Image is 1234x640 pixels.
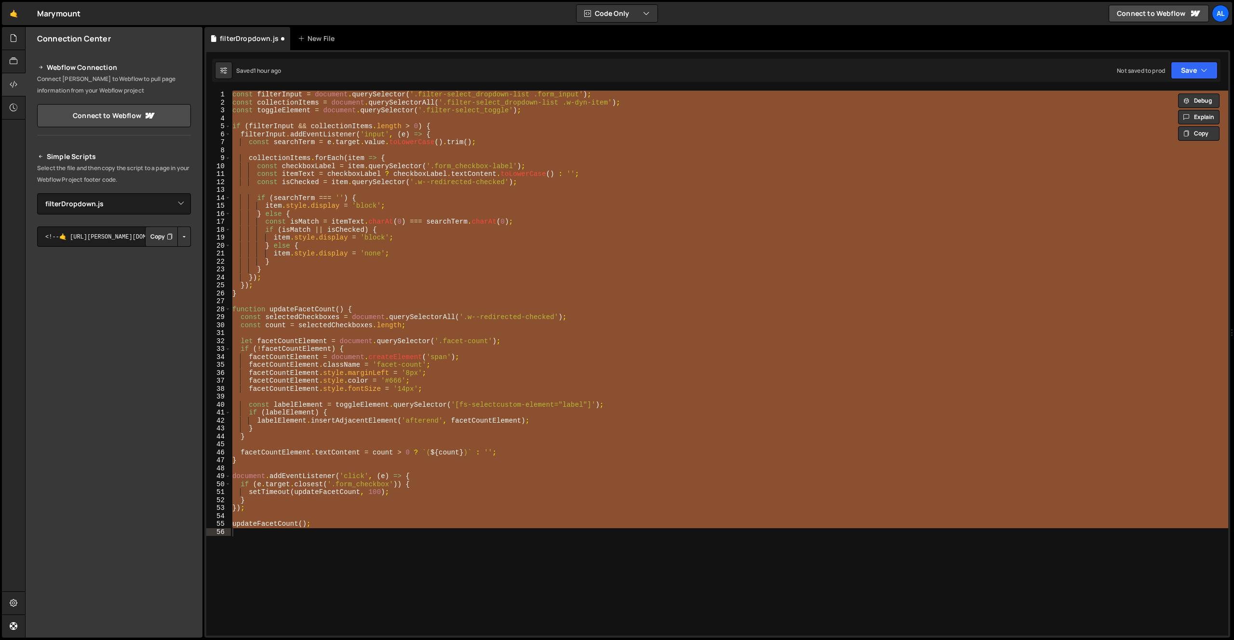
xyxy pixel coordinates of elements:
[37,162,191,186] p: Select the file and then copy the script to a page in your Webflow Project footer code.
[206,250,231,258] div: 21
[1212,5,1229,22] a: Al
[206,480,231,489] div: 50
[1117,67,1165,75] div: Not saved to prod
[206,472,231,480] div: 49
[37,151,191,162] h2: Simple Scripts
[206,226,231,234] div: 18
[577,5,657,22] button: Code Only
[206,361,231,369] div: 35
[206,266,231,274] div: 23
[206,258,231,266] div: 22
[206,337,231,346] div: 32
[37,8,80,19] div: Marymount
[206,147,231,155] div: 8
[206,496,231,505] div: 52
[206,115,231,123] div: 4
[206,369,231,377] div: 36
[220,34,279,43] div: filterDropdown.js
[206,377,231,385] div: 37
[206,425,231,433] div: 43
[206,433,231,441] div: 44
[37,104,191,127] a: Connect to Webflow
[206,488,231,496] div: 51
[37,227,191,247] textarea: <!--🤙 [URL][PERSON_NAME][DOMAIN_NAME]> <script>document.addEventListener("DOMContentLoaded", func...
[206,290,231,298] div: 26
[206,178,231,187] div: 12
[37,356,192,442] iframe: YouTube video player
[206,107,231,115] div: 3
[145,227,191,247] div: Button group with nested dropdown
[206,297,231,306] div: 27
[206,440,231,449] div: 45
[206,170,231,178] div: 11
[206,401,231,409] div: 40
[206,385,231,393] div: 38
[206,91,231,99] div: 1
[206,512,231,520] div: 54
[206,345,231,353] div: 33
[206,465,231,473] div: 48
[206,202,231,210] div: 15
[206,234,231,242] div: 19
[206,417,231,425] div: 42
[145,227,178,247] button: Copy
[206,393,231,401] div: 39
[206,528,231,536] div: 56
[206,329,231,337] div: 31
[206,194,231,202] div: 14
[206,122,231,131] div: 5
[206,520,231,528] div: 55
[206,449,231,457] div: 46
[206,504,231,512] div: 53
[206,306,231,314] div: 28
[206,186,231,194] div: 13
[206,218,231,226] div: 17
[206,131,231,139] div: 6
[37,263,192,349] iframe: YouTube video player
[206,353,231,361] div: 34
[206,154,231,162] div: 9
[206,274,231,282] div: 24
[206,313,231,321] div: 29
[206,281,231,290] div: 25
[206,162,231,171] div: 10
[2,2,26,25] a: 🤙
[1178,93,1220,108] button: Debug
[1178,110,1220,124] button: Explain
[206,210,231,218] div: 16
[206,242,231,250] div: 20
[37,73,191,96] p: Connect [PERSON_NAME] to Webflow to pull page information from your Webflow project
[1109,5,1209,22] a: Connect to Webflow
[298,34,338,43] div: New File
[37,33,111,44] h2: Connection Center
[1178,126,1220,141] button: Copy
[206,456,231,465] div: 47
[37,62,191,73] h2: Webflow Connection
[206,409,231,417] div: 41
[206,321,231,330] div: 30
[206,138,231,147] div: 7
[1171,62,1218,79] button: Save
[206,99,231,107] div: 2
[254,67,282,75] div: 1 hour ago
[236,67,281,75] div: Saved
